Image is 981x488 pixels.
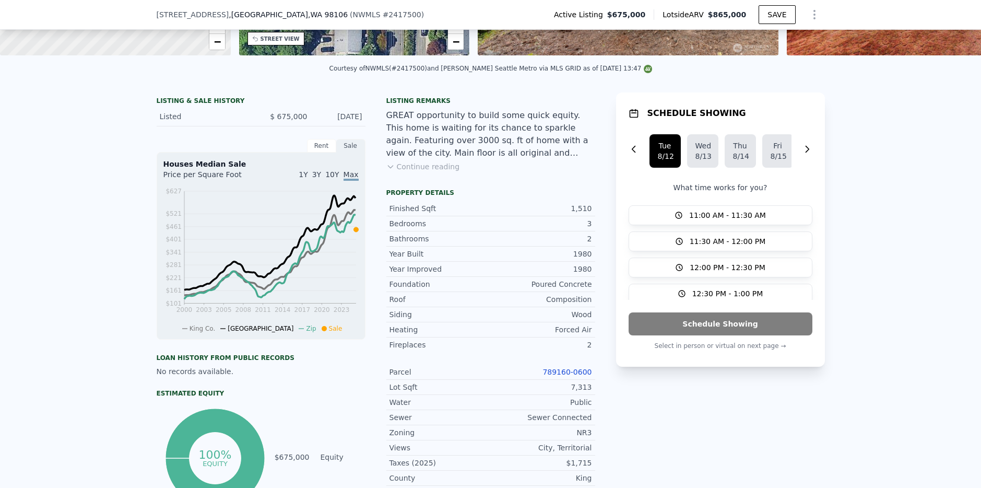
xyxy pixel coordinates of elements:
[733,151,748,161] div: 8/14
[163,169,261,186] div: Price per Square Foot
[690,236,766,247] span: 11:30 AM - 12:00 PM
[491,324,592,335] div: Forced Air
[386,161,460,172] button: Continue reading
[316,111,362,122] div: [DATE]
[255,306,271,313] tspan: 2011
[695,151,710,161] div: 8/13
[389,264,491,274] div: Year Improved
[389,458,491,468] div: Taxes (2025)
[629,205,812,225] button: 11:00 AM - 11:30 AM
[491,473,592,483] div: King
[491,397,592,408] div: Public
[386,189,595,197] div: Property details
[306,325,316,332] span: Zip
[270,112,307,121] span: $ 675,000
[308,10,348,19] span: , WA 98106
[228,325,293,332] span: [GEOGRAPHIC_DATA]
[261,35,300,43] div: STREET VIEW
[163,159,359,169] div: Houses Median Sale
[762,134,794,168] button: Fri8/15
[658,141,672,151] div: Tue
[166,274,182,282] tspan: $221
[229,9,348,20] span: , [GEOGRAPHIC_DATA]
[325,170,339,179] span: 10Y
[312,170,321,179] span: 3Y
[658,151,672,161] div: 8/12
[336,139,365,153] div: Sale
[491,458,592,468] div: $1,715
[554,9,607,20] span: Active Listing
[314,306,330,313] tspan: 2020
[453,35,459,48] span: −
[166,236,182,243] tspan: $401
[389,473,491,483] div: County
[209,34,225,50] a: Zoom out
[329,325,342,332] span: Sale
[491,279,592,289] div: Poured Concrete
[629,340,812,352] p: Select in person or virtual on next page →
[663,9,707,20] span: Lotside ARV
[157,354,365,362] div: Loan history from public records
[491,203,592,214] div: 1,510
[199,448,232,461] tspan: 100%
[771,151,785,161] div: 8/15
[389,367,491,377] div: Parcel
[491,382,592,392] div: 7,313
[389,397,491,408] div: Water
[160,111,253,122] div: Listed
[353,10,381,19] span: NWMLS
[647,107,746,120] h1: SCHEDULE SHOWING
[629,258,812,277] button: 12:00 PM - 12:30 PM
[629,284,812,304] button: 12:30 PM - 1:00 PM
[629,231,812,251] button: 11:30 AM - 12:00 PM
[491,234,592,244] div: 2
[166,287,182,294] tspan: $161
[448,34,464,50] a: Zoom out
[695,141,710,151] div: Wed
[214,35,220,48] span: −
[389,249,491,259] div: Year Built
[491,443,592,453] div: City, Territorial
[190,325,216,332] span: King Co.
[166,249,182,256] tspan: $341
[491,264,592,274] div: 1980
[708,10,747,19] span: $865,000
[235,306,251,313] tspan: 2008
[350,9,424,20] div: ( )
[771,141,785,151] div: Fri
[166,188,182,195] tspan: $627
[389,412,491,423] div: Sewer
[166,261,182,269] tspan: $281
[386,97,595,105] div: Listing remarks
[725,134,756,168] button: Thu8/14
[389,279,491,289] div: Foundation
[759,5,795,24] button: SAVE
[389,203,491,214] div: Finished Sqft
[389,340,491,350] div: Fireplaces
[307,139,336,153] div: Rent
[687,134,718,168] button: Wed8/13
[344,170,359,181] span: Max
[166,223,182,230] tspan: $461
[389,218,491,229] div: Bedrooms
[196,306,212,313] tspan: 2003
[607,9,646,20] span: $675,000
[389,324,491,335] div: Heating
[389,309,491,320] div: Siding
[389,234,491,244] div: Bathrooms
[692,288,763,299] span: 12:30 PM - 1:00 PM
[629,312,812,335] button: Schedule Showing
[274,306,290,313] tspan: 2014
[333,306,349,313] tspan: 2023
[629,182,812,193] p: What time works for you?
[491,427,592,438] div: NR3
[491,249,592,259] div: 1980
[274,451,310,463] td: $675,000
[203,459,228,467] tspan: equity
[299,170,308,179] span: 1Y
[491,340,592,350] div: 2
[318,451,365,463] td: Equity
[733,141,748,151] div: Thu
[389,294,491,305] div: Roof
[389,443,491,453] div: Views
